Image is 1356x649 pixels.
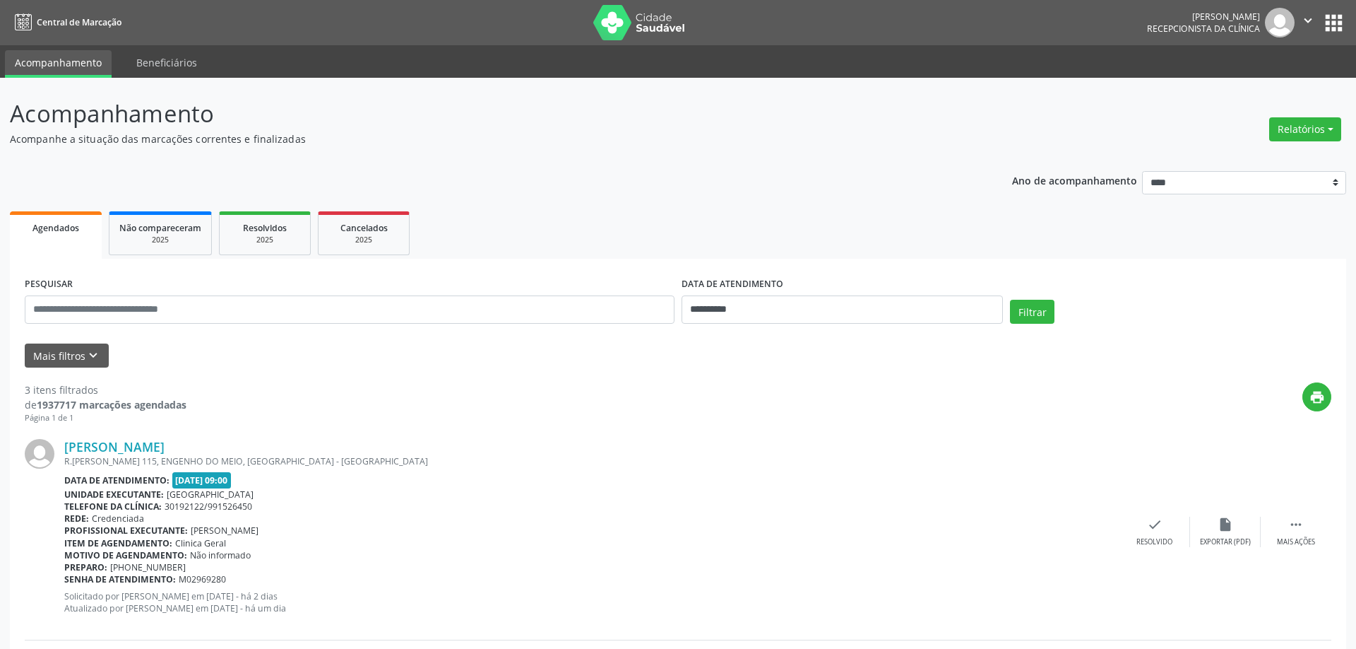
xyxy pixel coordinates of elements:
[1265,8,1295,37] img: img
[64,537,172,549] b: Item de agendamento:
[682,274,783,296] label: DATA DE ATENDIMENTO
[85,348,101,363] i: keyboard_arrow_down
[25,344,109,368] button: Mais filtroskeyboard_arrow_down
[25,397,186,412] div: de
[10,11,121,34] a: Central de Marcação
[64,525,188,537] b: Profissional executante:
[25,439,54,469] img: img
[243,222,287,234] span: Resolvidos
[5,50,112,78] a: Acompanhamento
[37,398,186,411] strong: 1937717 marcações agendadas
[37,16,121,28] span: Central de Marcação
[25,382,186,397] div: 3 itens filtrados
[64,561,107,573] b: Preparo:
[25,412,186,424] div: Página 1 de 1
[25,274,73,296] label: PESQUISAR
[1136,537,1172,547] div: Resolvido
[64,489,164,501] b: Unidade executante:
[64,501,162,513] b: Telefone da clínica:
[110,561,186,573] span: [PHONE_NUMBER]
[179,573,226,585] span: M02969280
[10,131,945,146] p: Acompanhe a situação das marcações correntes e finalizadas
[328,235,399,245] div: 2025
[1288,517,1304,532] i: 
[1277,537,1315,547] div: Mais ações
[1309,390,1325,405] i: print
[1012,171,1137,189] p: Ano de acompanhamento
[119,235,201,245] div: 2025
[64,513,89,525] b: Rede:
[1010,300,1054,324] button: Filtrar
[92,513,144,525] span: Credenciada
[1147,23,1260,35] span: Recepcionista da clínica
[64,573,176,585] b: Senha de atendimento:
[1269,117,1341,141] button: Relatórios
[191,525,258,537] span: [PERSON_NAME]
[64,590,1119,614] p: Solicitado por [PERSON_NAME] em [DATE] - há 2 dias Atualizado por [PERSON_NAME] em [DATE] - há um...
[64,474,169,486] b: Data de atendimento:
[1321,11,1346,35] button: apps
[340,222,388,234] span: Cancelados
[1295,8,1321,37] button: 
[1147,517,1162,532] i: check
[175,537,226,549] span: Clinica Geral
[64,549,187,561] b: Motivo de agendamento:
[1300,13,1316,28] i: 
[1147,11,1260,23] div: [PERSON_NAME]
[10,96,945,131] p: Acompanhamento
[64,455,1119,467] div: R.[PERSON_NAME] 115, ENGENHO DO MEIO, [GEOGRAPHIC_DATA] - [GEOGRAPHIC_DATA]
[172,472,232,489] span: [DATE] 09:00
[165,501,252,513] span: 30192122/991526450
[167,489,254,501] span: [GEOGRAPHIC_DATA]
[1302,382,1331,411] button: print
[32,222,79,234] span: Agendados
[64,439,165,455] a: [PERSON_NAME]
[230,235,300,245] div: 2025
[1218,517,1233,532] i: insert_drive_file
[119,222,201,234] span: Não compareceram
[1200,537,1251,547] div: Exportar (PDF)
[190,549,251,561] span: Não informado
[126,50,207,75] a: Beneficiários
